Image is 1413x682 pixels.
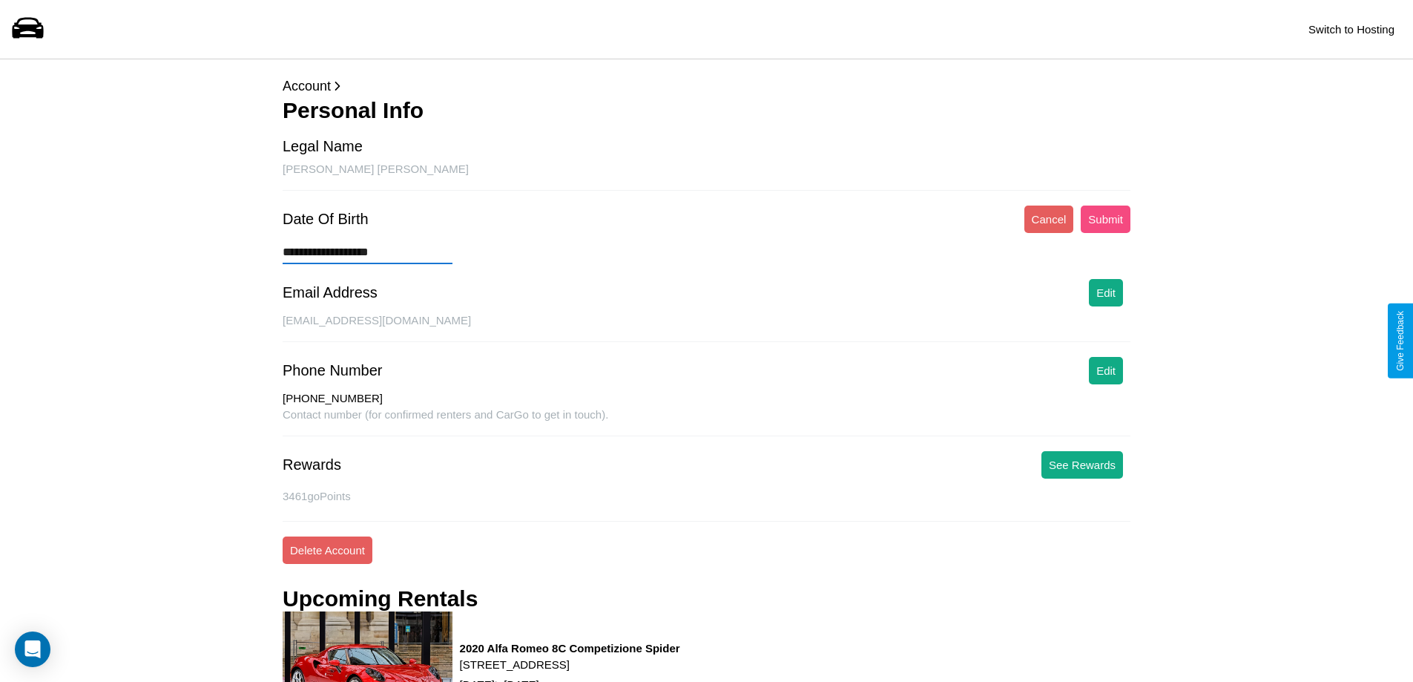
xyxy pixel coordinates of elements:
p: Account [283,74,1130,98]
div: Open Intercom Messenger [15,632,50,667]
button: Edit [1089,279,1123,306]
div: Legal Name [283,138,363,155]
p: [STREET_ADDRESS] [460,655,680,675]
h3: 2020 Alfa Romeo 8C Competizione Spider [460,642,680,655]
div: Give Feedback [1395,311,1406,371]
button: See Rewards [1041,451,1123,479]
button: Submit [1081,206,1130,233]
div: [EMAIL_ADDRESS][DOMAIN_NAME] [283,314,1130,342]
p: 3461 goPoints [283,486,1130,506]
h3: Upcoming Rentals [283,586,478,611]
button: Edit [1089,357,1123,384]
button: Delete Account [283,537,372,564]
div: Rewards [283,456,341,473]
h3: Personal Info [283,98,1130,123]
div: Phone Number [283,362,383,379]
button: Cancel [1024,206,1074,233]
button: Switch to Hosting [1301,16,1402,43]
div: Contact number (for confirmed renters and CarGo to get in touch). [283,408,1130,436]
div: Date Of Birth [283,211,369,228]
div: [PERSON_NAME] [PERSON_NAME] [283,163,1130,191]
div: Email Address [283,284,378,301]
div: [PHONE_NUMBER] [283,392,1130,408]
